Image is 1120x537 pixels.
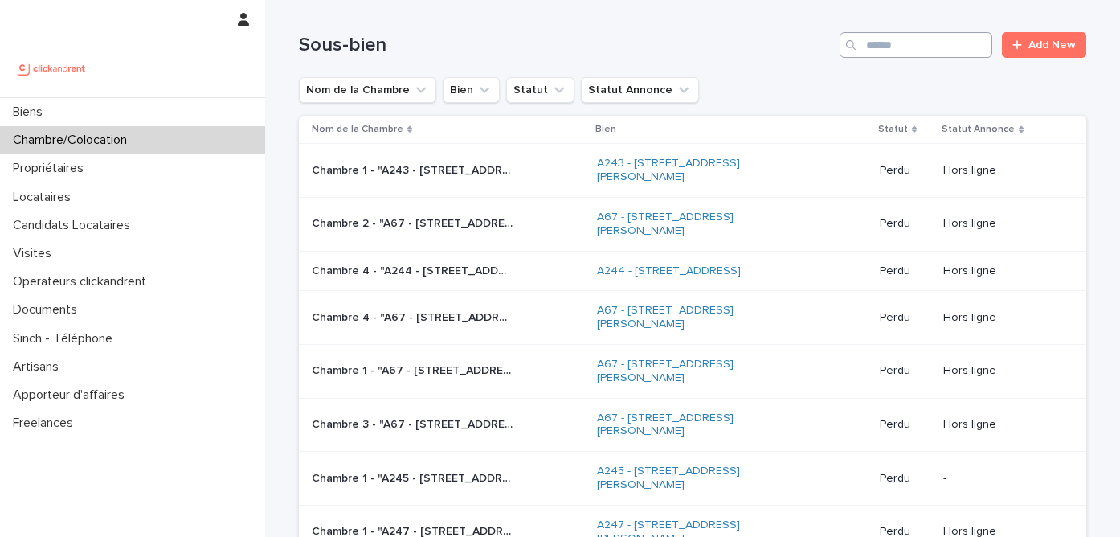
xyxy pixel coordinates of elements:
[443,77,500,103] button: Bien
[299,452,1086,506] tr: Chambre 1 - "A245 - [STREET_ADDRESS][PERSON_NAME]"Chambre 1 - "A245 - [STREET_ADDRESS][PERSON_NAM...
[943,472,1061,486] p: -
[880,364,931,378] p: Perdu
[943,311,1061,325] p: Hors ligne
[299,291,1086,345] tr: Chambre 4 - "A67 - [STREET_ADDRESS][PERSON_NAME]"Chambre 4 - "A67 - [STREET_ADDRESS][PERSON_NAME]...
[1028,39,1076,51] span: Add New
[597,264,741,278] a: A244 - [STREET_ADDRESS]
[312,214,516,231] p: Chambre 2 - "A67 - 6 impasse de Gournay, Ivry-sur-Seine 94200"
[943,418,1061,432] p: Hors ligne
[597,465,798,492] a: A245 - [STREET_ADDRESS][PERSON_NAME]
[597,412,798,439] a: A67 - [STREET_ADDRESS][PERSON_NAME]
[312,308,516,325] p: Chambre 4 - "A67 - 6 impasse de Gournay, Ivry-sur-Seine 94200"
[299,251,1086,291] tr: Chambre 4 - "A244 - [STREET_ADDRESS]"Chambre 4 - "A244 - [STREET_ADDRESS]" A244 - [STREET_ADDRESS...
[299,77,436,103] button: Nom de la Chambre
[880,264,931,278] p: Perdu
[312,469,516,486] p: Chambre 1 - "A245 - 29 rue Louise Aglaé Crette, Vitry-sur-Seine 94400"
[880,472,931,486] p: Perdu
[597,211,798,238] a: A67 - [STREET_ADDRESS][PERSON_NAME]
[6,161,96,176] p: Propriétaires
[6,133,140,148] p: Chambre/Colocation
[6,359,72,375] p: Artisans
[299,398,1086,452] tr: Chambre 3 - "A67 - [STREET_ADDRESS][PERSON_NAME]"Chambre 3 - "A67 - [STREET_ADDRESS][PERSON_NAME]...
[880,164,931,178] p: Perdu
[299,344,1086,398] tr: Chambre 1 - "A67 - [STREET_ADDRESS][PERSON_NAME]"Chambre 1 - "A67 - [STREET_ADDRESS][PERSON_NAME]...
[312,161,516,178] p: Chambre 1 - "A243 - 32 rue Professeur Joseph Nicolas, Lyon 69008"
[6,105,55,120] p: Biens
[581,77,699,103] button: Statut Annonce
[506,77,574,103] button: Statut
[6,246,64,261] p: Visites
[299,144,1086,198] tr: Chambre 1 - "A243 - [STREET_ADDRESS][PERSON_NAME]"Chambre 1 - "A243 - [STREET_ADDRESS][PERSON_NAM...
[299,197,1086,251] tr: Chambre 2 - "A67 - [STREET_ADDRESS][PERSON_NAME]"Chambre 2 - "A67 - [STREET_ADDRESS][PERSON_NAME]...
[312,261,516,278] p: Chambre 4 - "A244 - 32 rue Moissan, Noisy-le-Sec 93130"
[943,217,1061,231] p: Hors ligne
[6,274,159,289] p: Operateurs clickandrent
[880,418,931,432] p: Perdu
[1002,32,1086,58] a: Add New
[840,32,992,58] input: Search
[943,264,1061,278] p: Hors ligne
[6,218,143,233] p: Candidats Locataires
[878,121,908,138] p: Statut
[595,121,616,138] p: Bien
[6,190,84,205] p: Locataires
[299,34,833,57] h1: Sous-bien
[13,52,91,84] img: UCB0brd3T0yccxBKYDjQ
[6,387,137,403] p: Apporteur d'affaires
[312,121,403,138] p: Nom de la Chambre
[6,416,86,431] p: Freelances
[880,217,931,231] p: Perdu
[943,364,1061,378] p: Hors ligne
[597,358,798,385] a: A67 - [STREET_ADDRESS][PERSON_NAME]
[6,331,125,346] p: Sinch - Téléphone
[942,121,1015,138] p: Statut Annonce
[597,157,798,184] a: A243 - [STREET_ADDRESS][PERSON_NAME]
[597,304,798,331] a: A67 - [STREET_ADDRESS][PERSON_NAME]
[6,302,90,318] p: Documents
[943,164,1061,178] p: Hors ligne
[880,311,931,325] p: Perdu
[312,415,516,432] p: Chambre 3 - "A67 - 6 impasse de Gournay, Ivry-sur-Seine 94200"
[312,361,516,378] p: Chambre 1 - "A67 - 6 impasse de Gournay, Ivry-sur-Seine 94200"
